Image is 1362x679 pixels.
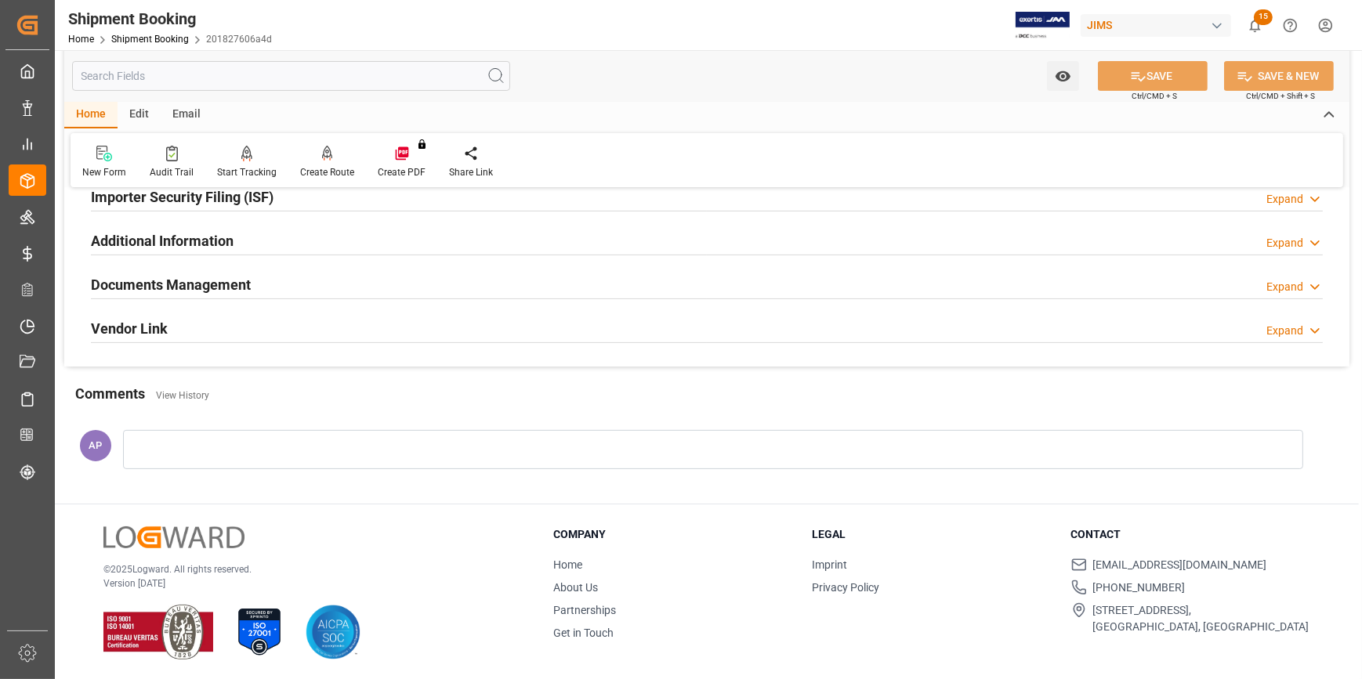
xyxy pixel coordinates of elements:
[68,7,272,31] div: Shipment Booking
[553,581,598,594] a: About Us
[232,605,287,659] img: ISO 27001 Certification
[812,581,879,594] a: Privacy Policy
[300,165,354,179] div: Create Route
[1224,61,1334,91] button: SAVE & NEW
[553,558,582,571] a: Home
[553,526,792,543] h3: Company
[161,102,212,128] div: Email
[1237,8,1273,43] button: show 15 new notifications
[103,605,213,659] img: ISO 9001 & ISO 14001 Certification
[449,165,493,179] div: Share Link
[1266,235,1303,251] div: Expand
[553,627,614,639] a: Get in Touch
[553,604,616,616] a: Partnerships
[118,102,161,128] div: Edit
[1266,279,1303,295] div: Expand
[103,526,245,549] img: Logward Logo
[306,605,360,659] img: AICPA SOC
[89,439,103,451] span: AP
[217,165,277,179] div: Start Tracking
[1254,9,1273,25] span: 15
[75,383,145,404] h2: Comments
[91,318,168,339] h2: Vendor Link
[1093,602,1309,635] span: [STREET_ADDRESS], [GEOGRAPHIC_DATA], [GEOGRAPHIC_DATA]
[103,562,514,576] p: © 2025 Logward. All rights reserved.
[156,390,209,401] a: View History
[812,558,847,571] a: Imprint
[150,165,194,179] div: Audit Trail
[1132,90,1177,102] span: Ctrl/CMD + S
[91,186,273,208] h2: Importer Security Filing (ISF)
[91,230,234,251] h2: Additional Information
[1246,90,1315,102] span: Ctrl/CMD + Shift + S
[1266,323,1303,339] div: Expand
[72,61,510,91] input: Search Fields
[64,102,118,128] div: Home
[1081,14,1231,37] div: JIMS
[1081,10,1237,40] button: JIMS
[68,34,94,45] a: Home
[1098,61,1208,91] button: SAVE
[103,576,514,591] p: Version [DATE]
[82,165,126,179] div: New Form
[1093,580,1186,596] span: [PHONE_NUMBER]
[1093,557,1267,573] span: [EMAIL_ADDRESS][DOMAIN_NAME]
[1016,12,1070,39] img: Exertis%20JAM%20-%20Email%20Logo.jpg_1722504956.jpg
[1047,61,1079,91] button: open menu
[812,526,1051,543] h3: Legal
[1273,8,1308,43] button: Help Center
[111,34,189,45] a: Shipment Booking
[1266,191,1303,208] div: Expand
[91,274,251,295] h2: Documents Management
[1071,526,1310,543] h3: Contact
